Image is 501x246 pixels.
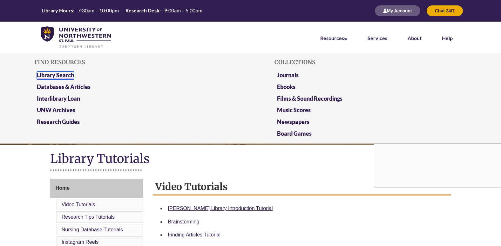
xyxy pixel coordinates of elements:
a: Films & Sound Recordings [277,95,342,102]
a: Journals [277,72,299,79]
img: UNWSP Library Logo [41,26,111,49]
a: Music Scores [277,106,311,113]
a: Newspapers [277,118,309,125]
a: Resources [320,35,347,41]
a: Services [368,35,387,41]
a: Ebooks [277,83,295,90]
a: Library Search [37,72,74,79]
a: UNW Archives [37,106,75,113]
div: Chat With Us [374,79,501,188]
a: Board Games [277,130,312,137]
a: About [408,35,422,41]
a: Research Guides [37,118,80,125]
h5: Find Resources [34,59,227,65]
a: Interlibrary Loan [37,95,80,102]
a: Databases & Articles [37,83,91,90]
a: Help [442,35,453,41]
h5: Collections [274,59,467,65]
